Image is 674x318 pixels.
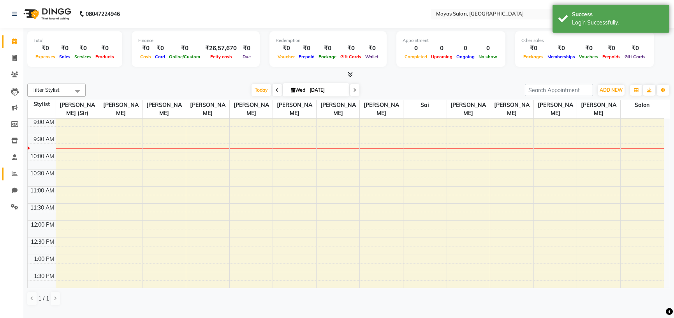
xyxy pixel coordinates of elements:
[202,44,240,53] div: ₹26,57,670
[477,54,499,59] span: No show
[241,54,253,59] span: Due
[99,100,143,118] span: [PERSON_NAME]
[167,44,202,53] div: ₹0
[72,54,93,59] span: Services
[32,272,56,280] div: 1:30 PM
[307,84,346,96] input: 2025-09-03
[29,152,56,161] div: 10:00 AM
[138,37,253,44] div: Finance
[623,44,648,53] div: ₹0
[28,100,56,108] div: Stylist
[363,54,380,59] span: Wallet
[600,87,623,93] span: ADD NEW
[600,44,623,53] div: ₹0
[56,100,99,118] span: [PERSON_NAME] (sir)
[598,85,625,96] button: ADD NEW
[577,100,620,118] span: [PERSON_NAME]
[29,204,56,212] div: 11:30 AM
[572,19,663,27] div: Login Successfully.
[153,54,167,59] span: Card
[186,100,229,118] span: [PERSON_NAME]
[32,87,60,93] span: Filter Stylist
[273,100,316,118] span: [PERSON_NAME]
[429,54,454,59] span: Upcoming
[338,54,363,59] span: Gift Cards
[521,54,546,59] span: Packages
[621,100,664,110] span: Salon
[276,37,380,44] div: Redemption
[143,100,186,118] span: [PERSON_NAME]
[623,54,648,59] span: Gift Cards
[33,44,57,53] div: ₹0
[138,54,153,59] span: Cash
[454,54,477,59] span: Ongoing
[33,37,116,44] div: Total
[57,54,72,59] span: Sales
[521,44,546,53] div: ₹0
[230,100,273,118] span: [PERSON_NAME]
[577,44,600,53] div: ₹0
[403,37,499,44] div: Appointment
[20,3,73,25] img: logo
[490,100,533,118] span: [PERSON_NAME]
[38,295,49,303] span: 1 / 1
[525,84,593,96] input: Search Appointment
[403,100,447,110] span: Sai
[86,3,120,25] b: 08047224946
[577,54,600,59] span: Vouchers
[29,187,56,195] div: 11:00 AM
[208,54,234,59] span: Petty cash
[29,221,56,229] div: 12:00 PM
[57,44,72,53] div: ₹0
[477,44,499,53] div: 0
[534,100,577,118] span: [PERSON_NAME]
[447,100,490,118] span: [PERSON_NAME]
[153,44,167,53] div: ₹0
[317,44,338,53] div: ₹0
[240,44,253,53] div: ₹0
[276,54,297,59] span: Voucher
[138,44,153,53] div: ₹0
[93,44,116,53] div: ₹0
[32,135,56,143] div: 9:30 AM
[32,255,56,263] div: 1:00 PM
[546,44,577,53] div: ₹0
[167,54,202,59] span: Online/Custom
[29,169,56,178] div: 10:30 AM
[521,37,648,44] div: Other sales
[546,54,577,59] span: Memberships
[289,87,307,93] span: Wed
[252,84,271,96] span: Today
[363,44,380,53] div: ₹0
[360,100,403,118] span: [PERSON_NAME]
[454,44,477,53] div: 0
[317,54,338,59] span: Package
[276,44,297,53] div: ₹0
[29,238,56,246] div: 12:30 PM
[600,54,623,59] span: Prepaids
[338,44,363,53] div: ₹0
[32,118,56,126] div: 9:00 AM
[317,100,360,118] span: [PERSON_NAME]
[93,54,116,59] span: Products
[297,44,317,53] div: ₹0
[429,44,454,53] div: 0
[297,54,317,59] span: Prepaid
[403,44,429,53] div: 0
[33,54,57,59] span: Expenses
[572,10,663,19] div: Success
[72,44,93,53] div: ₹0
[403,54,429,59] span: Completed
